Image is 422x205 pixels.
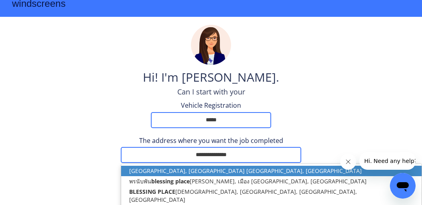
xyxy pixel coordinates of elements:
[340,154,356,170] iframe: Close message
[5,6,58,12] span: Hi. Need any help?
[121,136,301,145] div: The address where you want the job completed
[177,87,245,97] div: Can I start with your
[359,152,416,170] iframe: Message from company
[143,69,279,87] div: Hi! I'm [PERSON_NAME].
[121,187,422,205] p: [DEMOGRAPHIC_DATA], [GEOGRAPHIC_DATA], [GEOGRAPHIC_DATA], [GEOGRAPHIC_DATA]
[151,177,190,185] strong: blessing place
[390,173,416,199] iframe: Button to launch messaging window
[191,25,231,65] img: madeline.png
[121,176,422,187] p: พรนับพัน [PERSON_NAME], เมือง [GEOGRAPHIC_DATA], [GEOGRAPHIC_DATA]
[129,188,175,195] strong: BLESSING PLACE
[121,166,422,176] p: [GEOGRAPHIC_DATA], [GEOGRAPHIC_DATA] [GEOGRAPHIC_DATA], [GEOGRAPHIC_DATA]
[171,101,251,110] div: Vehicle Registration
